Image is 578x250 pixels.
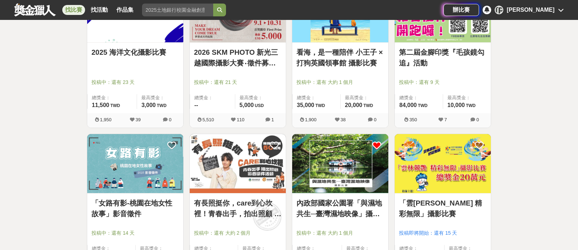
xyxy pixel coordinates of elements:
[399,102,417,108] span: 84,000
[374,117,376,122] span: 0
[297,102,314,108] span: 35,000
[476,117,479,122] span: 0
[62,5,85,15] a: 找比賽
[240,102,254,108] span: 5,000
[142,4,213,16] input: 2025土地銀行校園金融創意挑戰賽：從你出發 開啟智慧金融新頁
[296,47,384,68] a: 看海，是一種陪伴 小王子 × 打狗英國領事館 攝影比賽
[169,117,171,122] span: 0
[114,5,136,15] a: 作品集
[292,134,388,193] img: Cover Image
[395,134,491,193] img: Cover Image
[495,6,503,14] div: [PERSON_NAME]
[100,117,112,122] span: 1,950
[409,117,417,122] span: 350
[447,94,487,101] span: 最高獎金：
[194,79,282,86] span: 投稿中：還有 21 天
[271,117,274,122] span: 1
[203,117,214,122] span: 5,510
[305,117,317,122] span: 1,900
[296,79,384,86] span: 投稿中：還有 大約 1 個月
[315,103,325,108] span: TWD
[255,103,264,108] span: USD
[136,117,141,122] span: 39
[444,117,447,122] span: 7
[157,103,167,108] span: TWD
[297,94,336,101] span: 總獎金：
[194,102,198,108] span: --
[443,4,479,16] a: 辦比賽
[194,94,231,101] span: 總獎金：
[296,229,384,237] span: 投稿中：還有 大約 1 個月
[194,229,282,237] span: 投稿中：還有 大約 2 個月
[190,134,286,193] img: Cover Image
[296,198,384,219] a: 內政部國家公園署「與濕地共生─臺灣濕地映像」攝影比賽
[91,198,179,219] a: 「女路有影-桃園在地女性故事」影音徵件
[237,117,245,122] span: 110
[88,5,111,15] a: 找活動
[92,102,109,108] span: 11,500
[91,47,179,58] a: 2025 海洋文化攝影比賽
[87,134,183,193] img: Cover Image
[507,6,555,14] div: [PERSON_NAME]
[110,103,120,108] span: TWD
[345,94,384,101] span: 最高獎金：
[91,79,179,86] span: 投稿中：還有 23 天
[194,47,282,68] a: 2026 SKM PHOTO 新光三越國際攝影大賽‧徵件募集！
[466,103,475,108] span: TWD
[92,94,132,101] span: 總獎金：
[418,103,427,108] span: TWD
[399,47,487,68] a: 第二屆金腳印獎『毛孩鏡勾追』活動
[141,94,179,101] span: 最高獎金：
[240,94,282,101] span: 最高獎金：
[341,117,346,122] span: 38
[345,102,362,108] span: 20,000
[399,198,487,219] a: 「雲[PERSON_NAME] 精彩無限」攝影比賽
[399,94,438,101] span: 總獎金：
[399,229,487,237] span: 投稿即將開始：還有 15 天
[447,102,465,108] span: 10,000
[91,229,179,237] span: 投稿中：還有 14 天
[194,198,282,219] a: 有長照挺你，care到心坎裡！青春出手，拍出照顧 影音徵件活動
[363,103,373,108] span: TWD
[141,102,156,108] span: 3,000
[399,79,487,86] span: 投稿中：還有 9 天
